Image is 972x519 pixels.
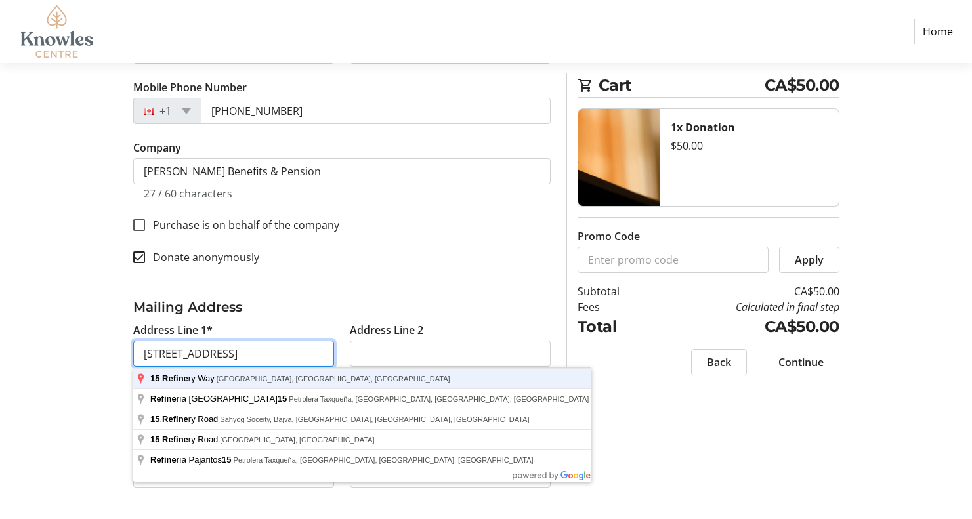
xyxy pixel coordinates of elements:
[653,283,839,299] td: CA$50.00
[779,247,839,273] button: Apply
[144,186,232,201] tr-character-limit: 27 / 60 characters
[150,455,177,465] span: Refine
[578,109,660,206] img: Donation
[222,455,231,465] span: 15
[278,394,287,404] span: 15
[150,455,234,465] span: ría Pajaritos
[578,299,653,315] td: Fees
[914,19,961,44] a: Home
[289,395,589,403] span: Petrolera Taxqueña, [GEOGRAPHIC_DATA], [GEOGRAPHIC_DATA], [GEOGRAPHIC_DATA]
[234,456,534,464] span: Petrolera Taxqueña, [GEOGRAPHIC_DATA], [GEOGRAPHIC_DATA], [GEOGRAPHIC_DATA]
[795,252,824,268] span: Apply
[145,249,259,265] label: Donate anonymously
[653,299,839,315] td: Calculated in final step
[162,373,188,383] span: Refine
[350,322,423,338] label: Address Line 2
[133,297,551,317] h3: Mailing Address
[150,434,220,444] span: ry Road
[220,415,529,423] span: Sahyog Soceity, Bajva, [GEOGRAPHIC_DATA], [GEOGRAPHIC_DATA], [GEOGRAPHIC_DATA]
[150,394,289,404] span: ría [GEOGRAPHIC_DATA]
[133,140,181,156] label: Company
[778,354,824,370] span: Continue
[145,217,339,233] label: Purchase is on behalf of the company
[765,73,839,97] span: CA$50.00
[578,283,653,299] td: Subtotal
[11,5,104,58] img: Knowles Centre's Logo
[150,414,159,424] span: 15
[201,98,551,124] input: (506) 234-5678
[133,341,334,367] input: Address
[150,394,177,404] span: Refine
[162,434,188,444] span: Refine
[578,228,640,244] label: Promo Code
[150,373,217,383] span: ry Way
[691,349,747,375] button: Back
[671,138,828,154] div: $50.00
[707,354,731,370] span: Back
[578,247,769,273] input: Enter promo code
[150,414,220,424] span: , ry Road
[653,315,839,339] td: CA$50.00
[578,315,653,339] td: Total
[217,375,450,383] span: [GEOGRAPHIC_DATA], [GEOGRAPHIC_DATA], [GEOGRAPHIC_DATA]
[150,434,159,444] span: 15
[671,120,735,135] strong: 1x Donation
[763,349,839,375] button: Continue
[599,73,765,97] span: Cart
[133,79,247,95] label: Mobile Phone Number
[162,414,188,424] span: Refine
[220,436,374,444] span: [GEOGRAPHIC_DATA], [GEOGRAPHIC_DATA]
[150,373,159,383] span: 15
[133,322,213,338] label: Address Line 1*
